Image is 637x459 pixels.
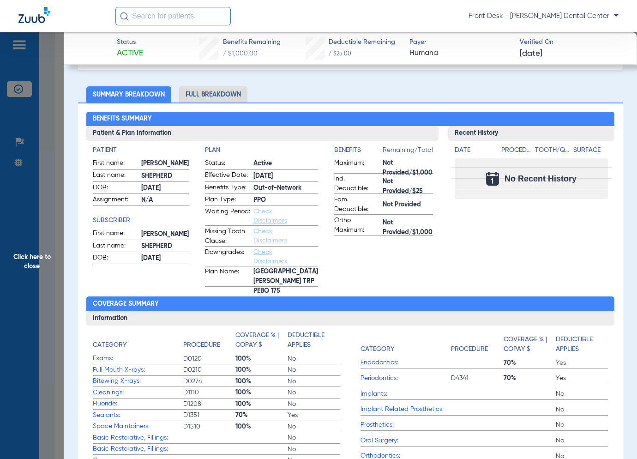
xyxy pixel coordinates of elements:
input: Search for patients [115,7,231,25]
span: Periodontics: [361,374,451,383]
span: Implant Related Prosthetics: [361,405,451,414]
span: Last name: [93,241,138,252]
span: Implants: [361,389,451,399]
span: Sealants: [93,411,183,420]
h4: Category [93,340,126,350]
span: [DATE] [141,254,189,263]
span: [PERSON_NAME] [141,159,189,169]
span: 70% [504,358,556,368]
span: 100% [235,354,288,363]
h4: Date [455,145,493,155]
span: [DATE] [520,48,542,60]
span: Basic Restorative, Fillings: [93,444,183,454]
h2: Coverage Summary [86,296,615,311]
span: Out-of-Network [253,183,318,193]
img: Zuub Logo [18,7,50,23]
span: Active [117,48,143,59]
li: Full Breakdown [179,86,247,103]
app-breakdown-title: Subscriber [93,216,189,225]
span: Waiting Period: [205,207,250,225]
app-breakdown-title: Surface [573,145,608,158]
h4: Deductible Applies [556,335,603,354]
span: D1110 [183,388,235,397]
span: No [556,436,608,445]
span: 70% [504,374,556,383]
app-breakdown-title: Coverage % | Copay $ [504,331,556,357]
span: Not Provided/$25 [383,181,433,191]
h4: Coverage % | Copay $ [235,331,283,350]
span: Ind. Deductible: [334,174,379,193]
span: 100% [235,365,288,374]
span: Prosthetics: [361,420,451,430]
h3: Patient & Plan Information [86,126,439,141]
li: Summary Breakdown [86,86,171,103]
span: Yes [288,411,340,420]
span: Downgrades: [205,248,250,266]
h4: Procedure [501,145,532,155]
span: Endodontics: [361,358,451,368]
span: Fam. Deductible: [334,195,379,214]
span: Verified On [520,37,622,47]
span: No [288,445,340,454]
span: 70% [235,411,288,420]
span: Plan Name: [205,267,250,286]
h4: Patient [93,145,189,155]
app-breakdown-title: Coverage % | Copay $ [235,331,288,353]
span: No [288,399,340,409]
h4: Surface [573,145,608,155]
span: Ortho Maximum: [334,216,379,235]
span: DOB: [93,183,138,194]
span: Not Provided [383,200,433,210]
span: Space Maintainers: [93,422,183,431]
a: Check Disclaimers [253,249,287,265]
span: Remaining/Total [383,145,433,158]
span: No [288,365,340,374]
span: Last name: [93,170,138,181]
span: Maximum: [334,158,379,173]
h3: Information [86,311,615,326]
span: No [288,433,340,442]
iframe: Chat Widget [591,415,637,459]
span: Missing Tooth Clause: [205,227,250,246]
span: D0274 [183,377,235,386]
a: Check Disclaimers [253,228,287,244]
span: D4341 [451,374,503,383]
span: Benefits Remaining [223,37,281,47]
img: Search Icon [120,12,128,20]
span: Front Desk - [PERSON_NAME] Dental Center [469,12,619,21]
span: Fluoride: [93,399,183,409]
app-breakdown-title: Procedure [451,331,503,357]
span: 100% [235,422,288,431]
span: PPO [253,195,318,205]
span: Plan Type: [205,195,250,206]
app-breakdown-title: Procedure [501,145,532,158]
span: Cleanings: [93,388,183,398]
span: No Recent History [505,174,577,183]
span: No [288,354,340,363]
span: Oral Surgery: [361,436,451,446]
span: D0120 [183,354,235,363]
app-breakdown-title: Tooth/Quad [535,145,570,158]
span: D0210 [183,365,235,374]
span: Effective Date: [205,170,250,181]
span: Status [117,37,143,47]
h4: Deductible Applies [288,331,335,350]
span: Yes [556,374,608,383]
span: SHEPHERD [141,242,189,251]
span: [GEOGRAPHIC_DATA][PERSON_NAME] TRP PEBO 175 [253,277,318,286]
h4: Procedure [451,344,488,354]
app-breakdown-title: Deductible Applies [288,331,340,353]
span: [DATE] [253,171,318,181]
span: Exams: [93,354,183,363]
h4: Category [361,344,394,354]
span: Basic Restorative, Fillings: [93,433,183,443]
span: No [288,377,340,386]
span: Payer [409,37,511,47]
span: [PERSON_NAME] [141,229,189,239]
h2: Benefits Summary [86,112,615,127]
span: [DATE] [141,183,189,193]
span: No [288,388,340,397]
app-breakdown-title: Procedure [183,331,235,353]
